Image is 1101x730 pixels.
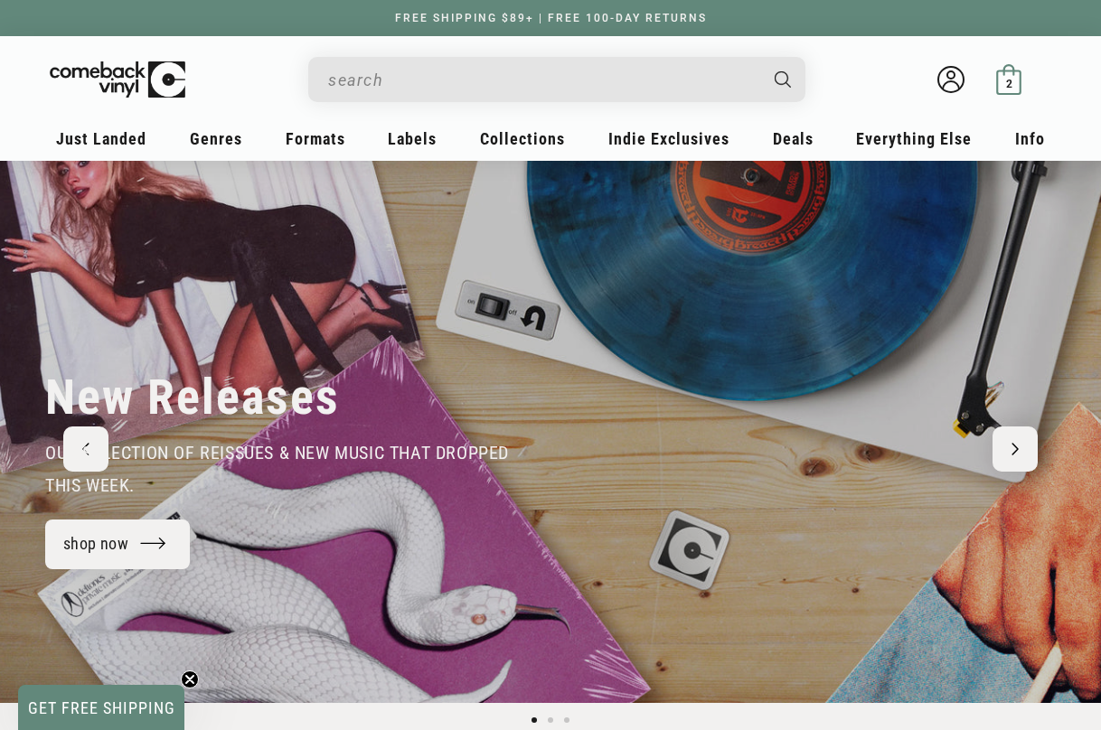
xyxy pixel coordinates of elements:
[56,129,146,148] span: Just Landed
[1006,77,1012,90] span: 2
[542,712,559,728] button: Load slide 2 of 3
[377,12,725,24] a: FREE SHIPPING $89+ | FREE 100-DAY RETURNS
[190,129,242,148] span: Genres
[308,57,805,102] div: Search
[45,368,340,427] h2: New Releases
[759,57,808,102] button: Search
[526,712,542,728] button: Load slide 1 of 3
[388,129,437,148] span: Labels
[18,685,184,730] div: GET FREE SHIPPINGClose teaser
[608,129,729,148] span: Indie Exclusives
[559,712,575,728] button: Load slide 3 of 3
[328,61,757,98] input: When autocomplete results are available use up and down arrows to review and enter to select
[286,129,345,148] span: Formats
[45,519,190,569] a: shop now
[480,129,565,148] span: Collections
[28,698,175,717] span: GET FREE SHIPPING
[856,129,972,148] span: Everything Else
[181,670,199,688] button: Close teaser
[45,442,509,496] span: our selection of reissues & new music that dropped this week.
[773,129,814,148] span: Deals
[1015,129,1045,148] span: Info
